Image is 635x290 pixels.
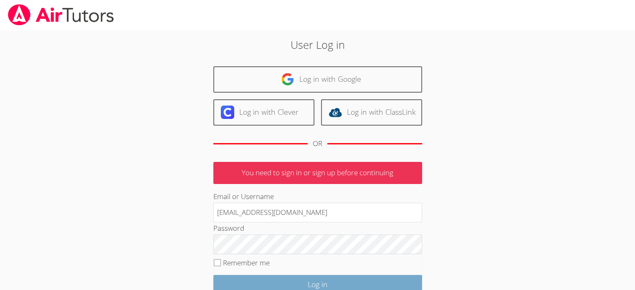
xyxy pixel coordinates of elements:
[213,223,244,233] label: Password
[223,258,270,267] label: Remember me
[213,99,314,126] a: Log in with Clever
[281,73,294,86] img: google-logo-50288ca7cdecda66e5e0955fdab243c47b7ad437acaf1139b6f446037453330a.svg
[329,106,342,119] img: classlink-logo-d6bb404cc1216ec64c9a2012d9dc4662098be43eaf13dc465df04b49fa7ab582.svg
[313,138,322,150] div: OR
[213,66,422,93] a: Log in with Google
[7,4,115,25] img: airtutors_banner-c4298cdbf04f3fff15de1276eac7730deb9818008684d7c2e4769d2f7ddbe033.png
[213,162,422,184] p: You need to sign in or sign up before continuing
[146,37,489,53] h2: User Log in
[221,106,234,119] img: clever-logo-6eab21bc6e7a338710f1a6ff85c0baf02591cd810cc4098c63d3a4b26e2feb20.svg
[321,99,422,126] a: Log in with ClassLink
[213,192,274,201] label: Email or Username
